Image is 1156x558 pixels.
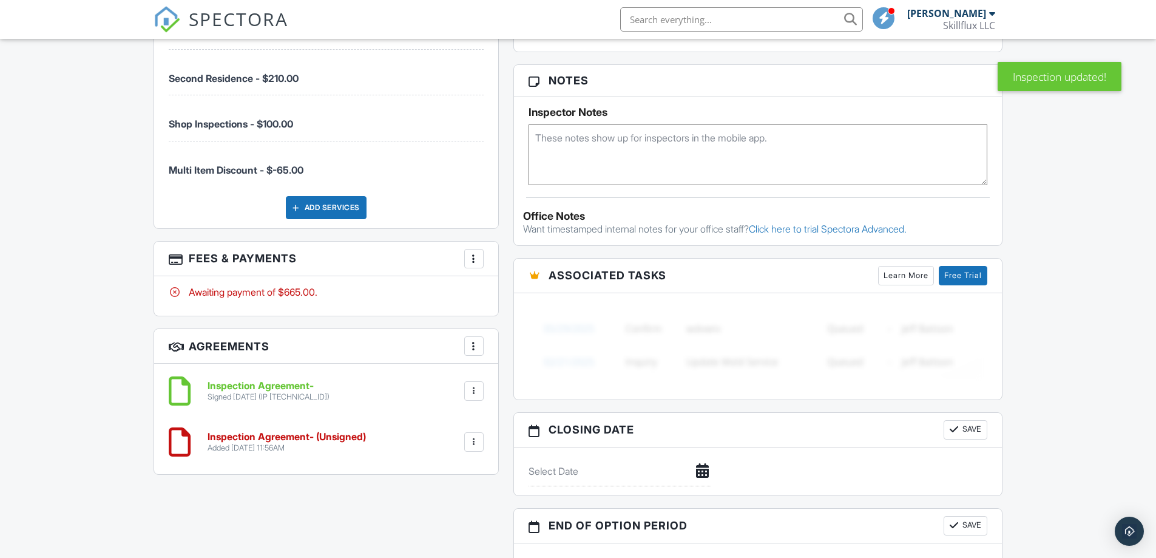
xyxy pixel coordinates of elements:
[154,329,498,364] h3: Agreements
[943,19,995,32] div: Skillflux LLC
[878,266,934,285] a: Learn More
[208,381,330,402] a: Inspection Agreement- Signed [DATE] (IP [TECHNICAL_ID])
[523,222,993,236] p: Want timestamped internal notes for your office staff?
[169,72,299,84] span: Second Residence - $210.00
[907,7,986,19] div: [PERSON_NAME]
[169,118,293,130] span: Shop Inspections - $100.00
[998,62,1121,91] div: Inspection updated!
[169,285,484,299] div: Awaiting payment of $665.00.
[154,242,498,276] h3: Fees & Payments
[620,7,863,32] input: Search everything...
[208,381,330,392] h6: Inspection Agreement-
[549,517,688,534] span: End of Option Period
[549,267,666,284] span: Associated Tasks
[529,457,711,486] input: Select Date
[529,106,988,118] h5: Inspector Notes
[523,210,993,222] div: Office Notes
[944,420,987,440] button: Save
[169,50,484,95] li: Manual fee: Second Residence
[208,443,366,453] div: Added [DATE] 11:56AM
[944,516,987,536] button: Save
[208,432,366,443] h6: Inspection Agreement- (Unsigned)
[169,164,303,176] span: Multi Item Discount - $-65.00
[286,196,367,219] div: Add Services
[208,432,366,453] a: Inspection Agreement- (Unsigned) Added [DATE] 11:56AM
[169,95,484,141] li: Manual fee: Shop Inspections
[169,141,484,186] li: Manual fee: Multi Item Discount
[1115,517,1144,546] div: Open Intercom Messenger
[189,6,288,32] span: SPECTORA
[939,266,987,285] a: Free Trial
[154,6,180,33] img: The Best Home Inspection Software - Spectora
[529,302,988,387] img: blurred-tasks-251b60f19c3f713f9215ee2a18cbf2105fc2d72fcd585247cf5e9ec0c957c1dd.png
[514,65,1002,97] h3: Notes
[208,392,330,402] div: Signed [DATE] (IP [TECHNICAL_ID])
[549,421,634,438] span: Closing date
[749,223,907,235] a: Click here to trial Spectora Advanced.
[154,16,288,42] a: SPECTORA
